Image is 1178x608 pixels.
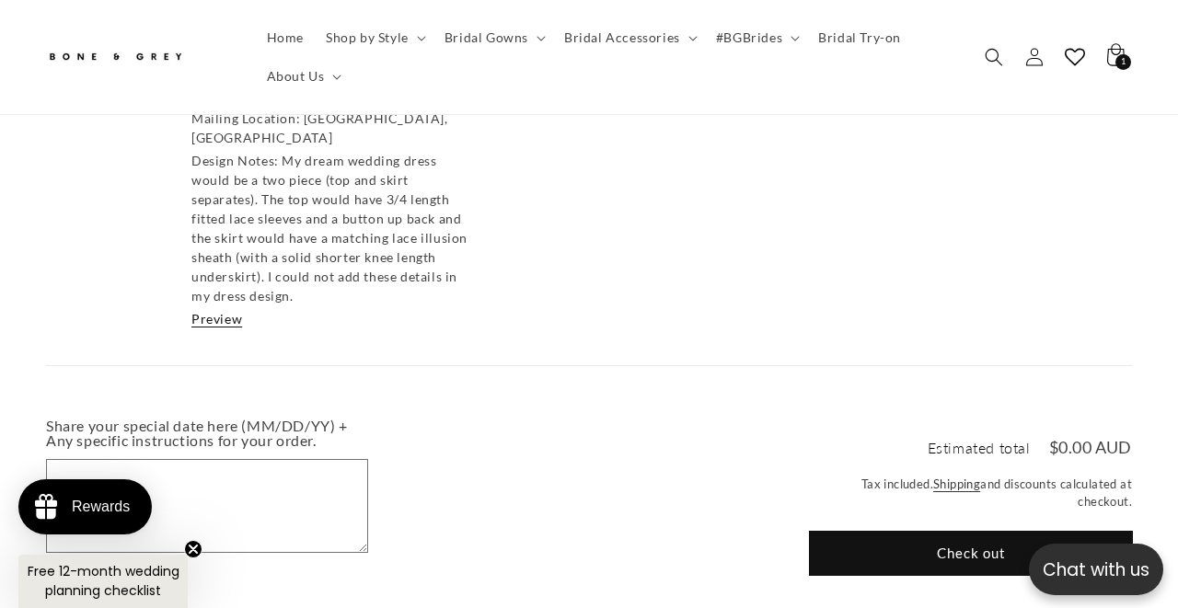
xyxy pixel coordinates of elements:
[564,29,680,46] span: Bridal Accessories
[191,110,300,126] dt: Mailing Location:
[256,57,350,96] summary: About Us
[1029,544,1163,595] button: Open chatbox
[267,68,325,85] span: About Us
[974,37,1014,77] summary: Search
[191,153,468,304] dd: My dream wedding dress would be a two piece (top and skirt separates). The top would have 3/4 len...
[445,29,528,46] span: Bridal Gowns
[705,18,807,57] summary: #BGBrides
[28,562,179,600] span: Free 12-month wedding planning checklist
[184,540,202,558] button: Close teaser
[191,311,242,327] a: Preview
[256,18,315,57] a: Home
[807,18,912,57] a: Bridal Try-on
[716,29,782,46] span: #BGBrides
[191,110,448,145] dd: [GEOGRAPHIC_DATA], [GEOGRAPHIC_DATA]
[326,29,409,46] span: Shop by Style
[46,431,368,448] label: Share your special date here (MM/DD/YY) + Any specific instructions for your order.
[810,532,1132,575] button: Check out
[810,476,1132,511] small: Tax included. and discounts calculated at checkout.
[1049,439,1132,455] p: $0.00 AUD
[315,18,433,57] summary: Shop by Style
[433,18,553,57] summary: Bridal Gowns
[40,35,237,79] a: Bone and Grey Bridal
[1121,54,1126,70] span: 1
[818,29,901,46] span: Bridal Try-on
[46,42,184,73] img: Bone and Grey Bridal
[933,476,980,491] a: Shipping
[18,555,188,608] div: Free 12-month wedding planning checklistClose teaser
[191,153,279,168] dt: Design Notes:
[928,441,1031,455] h2: Estimated total
[553,18,705,57] summary: Bridal Accessories
[267,29,304,46] span: Home
[72,499,130,515] div: Rewards
[1029,556,1163,583] p: Chat with us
